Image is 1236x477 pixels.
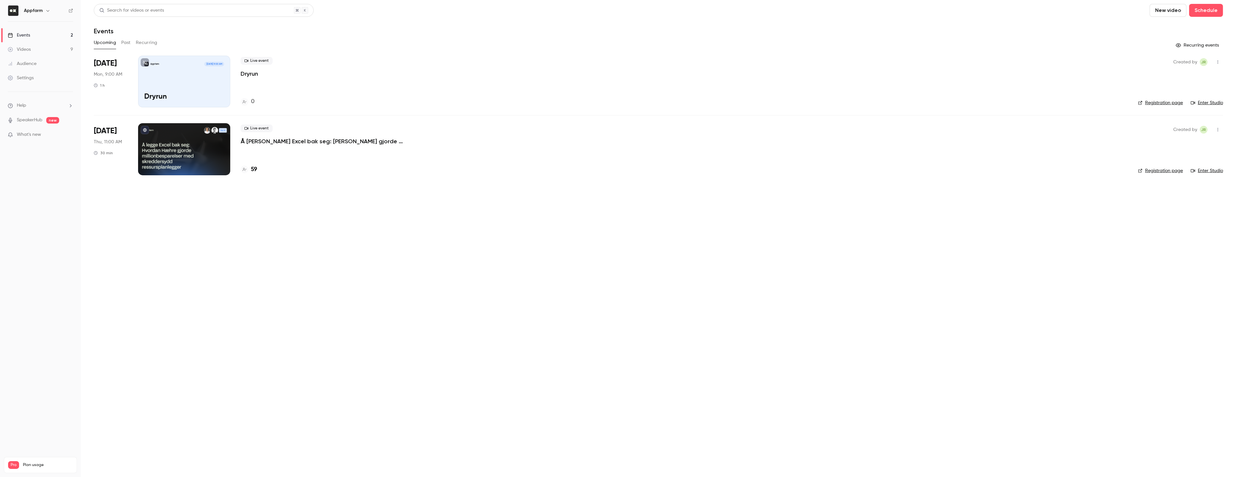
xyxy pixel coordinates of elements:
span: Julie Remen [1200,126,1208,134]
button: Recurring [136,38,157,48]
a: Registration page [1138,168,1183,174]
div: Sep 18 Thu, 11:00 AM (Europe/Oslo) [94,123,128,175]
div: Search for videos or events [99,7,164,14]
button: Upcoming [94,38,116,48]
span: [DATE] 9:00 AM [204,62,224,66]
a: Å [PERSON_NAME] Excel bak seg: [PERSON_NAME] gjorde millionbesparelser med skreddersydd ressurspl... [241,137,435,145]
span: Julie Remen [1200,58,1208,66]
a: 0 [241,97,255,106]
div: Videos [8,46,31,53]
iframe: Noticeable Trigger [65,132,73,138]
div: Sep 15 Mon, 9:00 AM (Europe/Oslo) [94,56,128,107]
span: Mon, 9:00 AM [94,71,122,78]
button: Past [121,38,131,48]
div: Audience [8,60,37,67]
h4: 59 [251,165,257,174]
li: help-dropdown-opener [8,102,73,109]
span: JR [1201,58,1206,66]
a: DryrunAppfarm[DATE] 9:00 AMDryrun [138,56,230,107]
div: Events [8,32,30,38]
span: Created by [1173,58,1197,66]
h1: Events [94,27,114,35]
h6: Appfarm [24,7,43,14]
span: Thu, 11:00 AM [94,139,122,145]
a: Registration page [1138,100,1183,106]
p: Dryrun [144,93,224,101]
p: Appfarm [150,62,159,66]
span: Help [17,102,26,109]
button: Recurring events [1173,40,1223,50]
button: New video [1150,4,1187,17]
span: [DATE] [94,58,117,69]
a: Enter Studio [1191,168,1223,174]
span: Pro [8,461,19,469]
img: Appfarm [8,5,18,16]
a: SpeakerHub [17,117,42,124]
div: 30 min [94,150,113,156]
span: Created by [1173,126,1197,134]
a: Dryrun [241,70,258,78]
span: What's new [17,131,41,138]
span: new [46,117,59,124]
div: 1 h [94,83,105,88]
span: Plan usage [23,462,73,468]
a: 59 [241,165,257,174]
span: [DATE] [94,126,117,136]
h4: 0 [251,97,255,106]
span: Live event [241,57,273,65]
button: Schedule [1189,4,1223,17]
span: JR [1201,126,1206,134]
a: Enter Studio [1191,100,1223,106]
div: Settings [8,75,34,81]
span: Live event [241,125,273,132]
